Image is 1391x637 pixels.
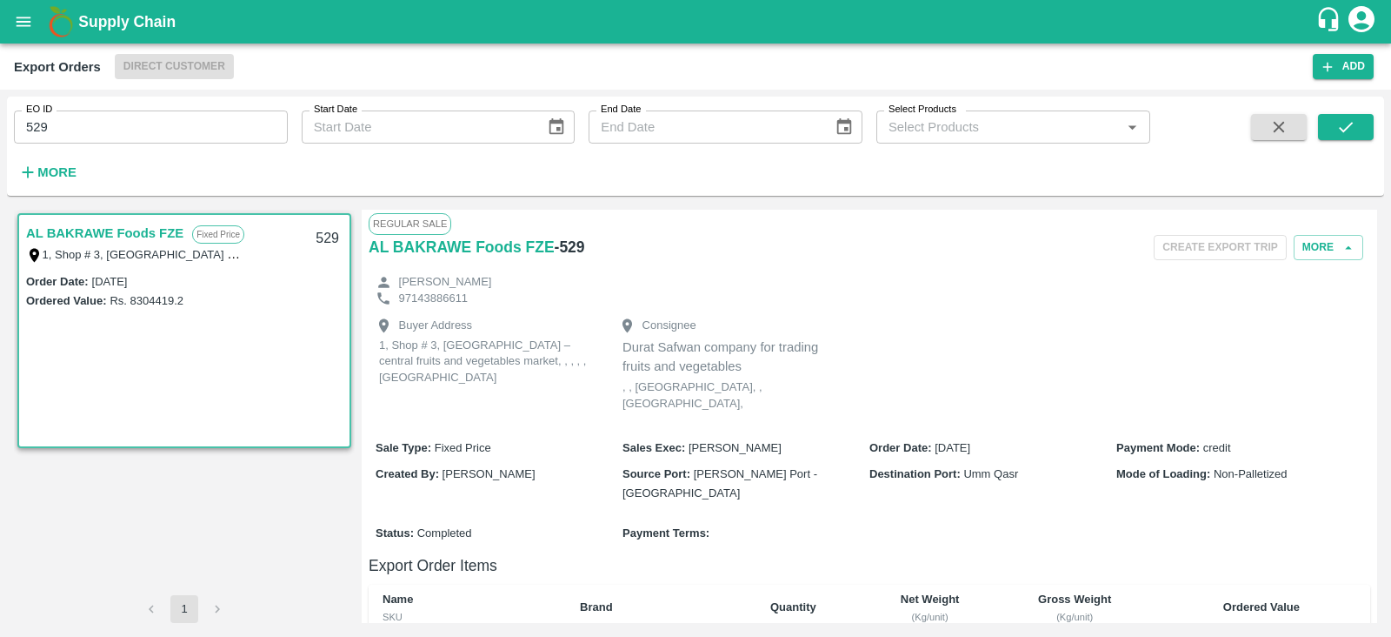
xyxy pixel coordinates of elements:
span: Regular Sale [369,213,451,234]
span: [PERSON_NAME] [689,441,782,454]
b: Payment Terms : [622,526,709,540]
b: Mode of Loading : [1116,467,1210,480]
p: Buyer Address [399,318,473,334]
label: Rs. 8304419.2 [110,294,183,307]
label: Start Date [314,103,357,117]
div: (Kg/unit) [1010,609,1138,625]
span: Fixed Price [435,441,491,454]
span: credit [1203,441,1231,454]
strong: More [37,165,77,179]
label: End Date [601,103,641,117]
button: Choose date [540,111,573,144]
div: SKU [383,609,552,625]
b: Name [383,593,413,606]
div: Export Orders [14,56,101,78]
button: Add [1313,54,1374,79]
p: , , [GEOGRAPHIC_DATA], , [GEOGRAPHIC_DATA], [622,379,831,412]
button: More [14,158,81,187]
button: More [1294,235,1363,260]
input: End Date [589,111,820,144]
b: Gross Weight [1038,593,1111,606]
div: (Kg/unit) [877,609,983,625]
input: Select Products [882,116,1116,138]
b: Payment Mode : [1116,441,1200,454]
p: Fixed Price [192,225,244,244]
h6: - 529 [555,235,585,259]
b: Quantity [770,600,816,614]
input: Start Date [302,111,533,144]
span: [PERSON_NAME] Port - [GEOGRAPHIC_DATA] [622,467,817,500]
span: Non-Palletized [1214,467,1288,480]
label: EO ID [26,103,52,117]
b: Sale Type : [376,441,431,454]
b: Status : [376,526,414,540]
b: Created By : [376,467,439,480]
span: Umm Qasr [963,467,1018,480]
label: Select Products [889,103,956,117]
nav: pagination navigation [135,595,234,623]
b: Net Weight [901,593,960,606]
p: 1, Shop # 3, [GEOGRAPHIC_DATA] – central fruits and vegetables market, , , , , [GEOGRAPHIC_DATA] [379,338,588,386]
button: page 1 [170,595,198,623]
label: Ordered Value: [26,294,106,307]
p: Consignee [642,318,696,334]
b: Sales Exec : [622,441,685,454]
b: Supply Chain [78,13,176,30]
b: Destination Port : [869,467,961,480]
span: [PERSON_NAME] [443,467,536,480]
b: Source Port : [622,467,690,480]
label: [DATE] [92,275,128,288]
p: 97143886611 [399,291,469,307]
button: Open [1121,116,1143,138]
div: customer-support [1315,6,1346,37]
a: AL BAKRAWE Foods FZE [369,235,555,259]
span: Completed [417,526,472,540]
button: open drawer [3,2,43,42]
button: Choose date [828,111,861,144]
input: Enter EO ID [14,111,288,144]
b: Brand [580,600,613,614]
a: Supply Chain [78,10,1315,34]
div: 529 [305,218,349,259]
p: Durat Safwan company for trading fruits and vegetables [622,338,831,377]
img: logo [43,4,78,39]
b: Order Date : [869,441,932,454]
b: Ordered Value [1223,600,1300,614]
h6: Export Order Items [369,553,1370,578]
a: AL BAKRAWE Foods FZE [26,222,183,245]
label: 1, Shop # 3, [GEOGRAPHIC_DATA] – central fruits and vegetables market, , , , , [GEOGRAPHIC_DATA] [43,247,565,261]
p: [PERSON_NAME] [399,274,492,291]
label: Order Date : [26,275,89,288]
span: [DATE] [935,441,970,454]
div: account of current user [1346,3,1377,40]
